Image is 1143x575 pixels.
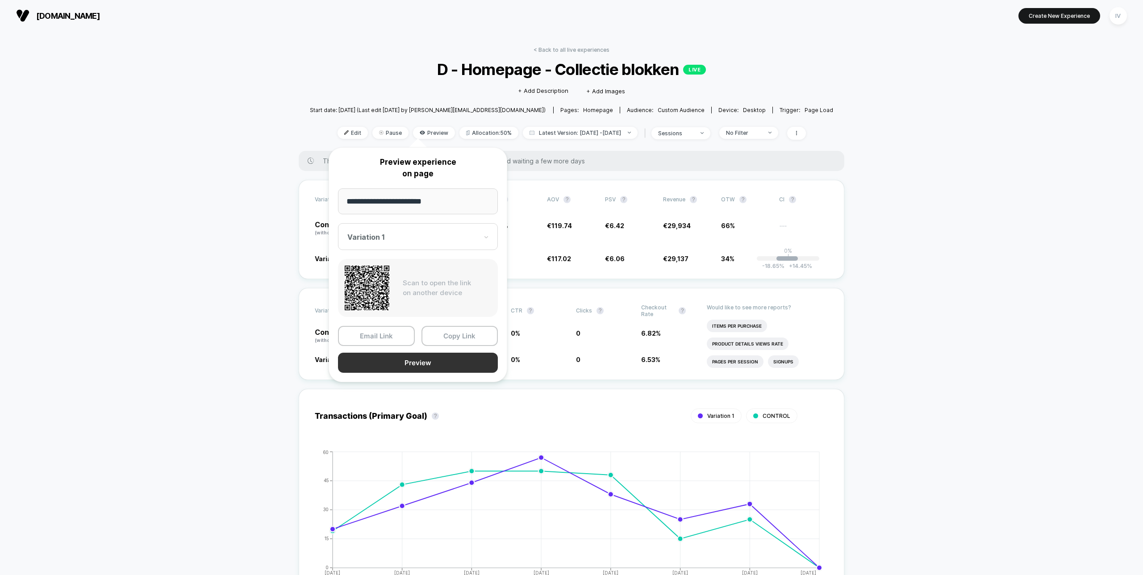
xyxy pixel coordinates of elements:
span: CTR [511,307,522,314]
span: D - Homepage - Collectie blokken [336,60,807,79]
span: (without changes) [315,230,359,235]
div: No Filter [726,129,762,136]
span: There are still no statistically significant results. We recommend waiting a few more days [323,157,826,165]
span: 119.74 [551,222,572,229]
span: € [663,255,688,262]
span: Checkout Rate [641,304,674,317]
button: [DOMAIN_NAME] [13,8,103,23]
span: Allocation: 50% [459,127,518,139]
button: IV [1107,7,1130,25]
span: (without changes) [315,337,359,343]
span: Device: [711,107,772,113]
p: Preview experience on page [338,157,498,179]
div: IV [1110,7,1127,25]
span: Pause [372,127,409,139]
span: Preview [413,127,455,139]
span: + [789,262,793,269]
span: Variation 1 [315,356,348,363]
span: + Add Images [586,87,625,95]
span: Edit [338,127,368,139]
span: 117.02 [551,255,571,262]
span: Latest Version: [DATE] - [DATE] [523,127,638,139]
button: ? [789,196,796,203]
p: LIVE [683,65,706,75]
tspan: 0 [326,565,329,570]
div: Audience: [627,107,705,113]
p: | [787,254,789,261]
button: ? [527,307,534,314]
button: ? [597,307,604,314]
span: Variation 1 [315,255,348,262]
span: Page Load [805,107,833,113]
li: Pages Per Session [707,355,763,368]
span: 6.82 % [641,329,661,337]
button: Email Link [338,326,415,346]
span: € [605,222,624,229]
span: PSV [605,196,616,203]
div: Pages: [560,107,613,113]
span: Revenue [663,196,685,203]
p: Scan to open the link on another device [403,278,491,298]
span: + Add Description [518,87,568,96]
span: Variation [315,304,364,317]
button: Preview [338,353,498,373]
span: 0 % [511,329,520,337]
span: --- [779,223,828,236]
span: [DOMAIN_NAME] [36,11,100,21]
span: € [547,222,572,229]
li: Product Details Views Rate [707,337,788,350]
img: end [768,132,772,133]
span: 29,934 [667,222,691,229]
span: Variation [315,196,364,203]
button: ? [620,196,627,203]
span: 6.53 % [641,356,660,363]
li: Signups [768,355,799,368]
span: 66% [721,222,735,229]
span: 6.06 [609,255,625,262]
p: Control [315,221,364,236]
img: end [379,130,384,135]
span: | [642,127,651,140]
tspan: 45 [324,478,329,483]
button: Copy Link [421,326,498,346]
p: 0% [784,247,792,254]
span: Start date: [DATE] (Last edit [DATE] by [PERSON_NAME][EMAIL_ADDRESS][DOMAIN_NAME]) [310,107,546,113]
span: Custom Audience [658,107,705,113]
span: 14.45 % [784,262,812,269]
div: sessions [658,130,694,137]
p: Would like to see more reports? [707,304,829,311]
button: ? [739,196,747,203]
button: ? [690,196,697,203]
button: ? [679,307,686,314]
img: Visually logo [16,9,29,22]
span: AOV [547,196,559,203]
img: end [628,132,631,133]
img: calendar [530,130,534,135]
button: ? [563,196,571,203]
a: < Back to all live experiences [534,46,609,53]
button: Create New Experience [1018,8,1100,24]
span: 6.42 [609,222,624,229]
p: Control [315,329,371,344]
span: € [547,255,571,262]
span: Clicks [576,307,592,314]
span: homepage [583,107,613,113]
img: rebalance [466,130,470,135]
span: -18.65 % [762,262,784,269]
img: edit [344,130,349,135]
span: OTW [721,196,770,203]
span: CONTROL [763,412,790,419]
span: 29,137 [667,255,688,262]
span: 34% [721,255,734,262]
span: Variation 1 [707,412,734,419]
span: 0 % [511,356,520,363]
span: CI [779,196,828,203]
tspan: 15 [324,536,329,541]
span: € [605,255,625,262]
span: 0 [576,356,580,363]
button: ? [432,412,439,420]
div: Trigger: [780,107,833,113]
span: 0 [576,329,580,337]
span: € [663,222,691,229]
li: Items Per Purchase [707,320,767,332]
